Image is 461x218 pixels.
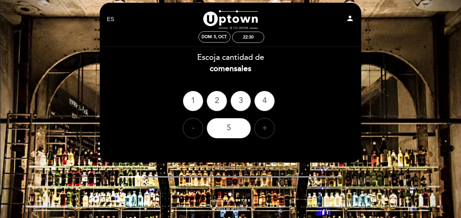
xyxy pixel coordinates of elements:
div: + [254,118,275,138]
button: person [346,14,354,25]
span: powered by [210,198,229,203]
div: 2 [207,91,227,111]
i: person [346,14,354,22]
a: Política de privacidad [214,206,247,211]
div: 1 [183,91,203,111]
div: dom. 5, oct. [202,34,227,39]
div: 4 [254,91,275,111]
div: Escoja cantidad de [99,52,362,74]
a: Uptown [188,10,273,29]
img: MEITRE [231,199,251,202]
div: 22:30 [243,35,254,40]
div: 3 [230,91,251,111]
b: comensales [210,64,251,73]
div: 5 [207,118,251,138]
div: - [183,118,203,138]
i: arrow_backward [120,181,128,189]
a: powered by [210,198,251,203]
